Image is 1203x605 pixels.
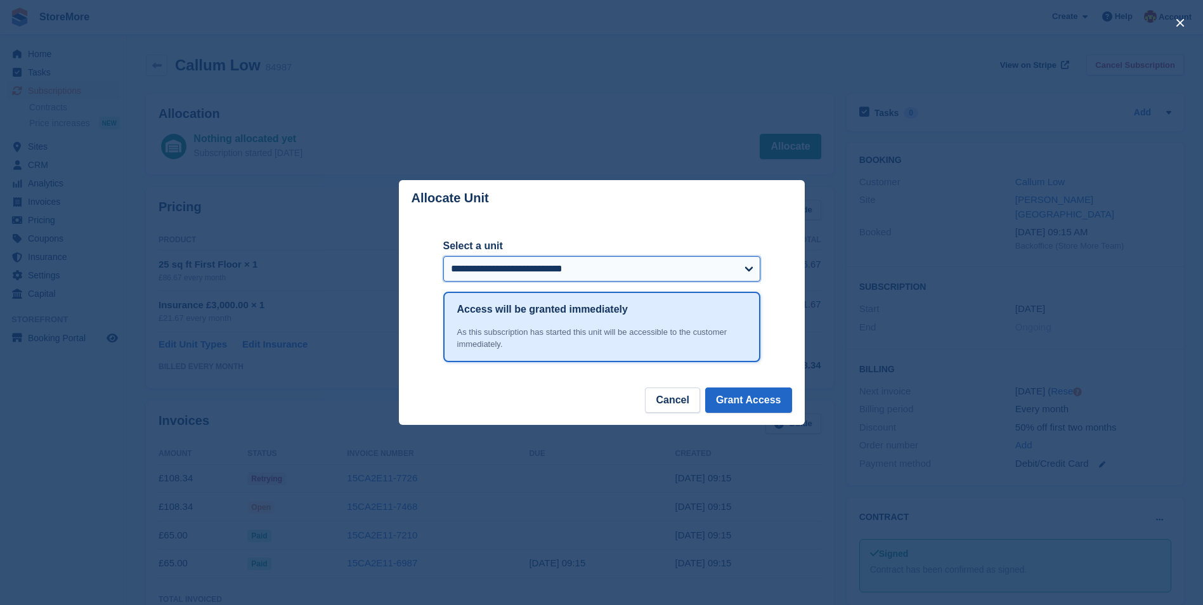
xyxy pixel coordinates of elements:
button: close [1170,13,1190,33]
div: As this subscription has started this unit will be accessible to the customer immediately. [457,326,746,351]
h1: Access will be granted immediately [457,302,628,317]
button: Cancel [645,387,699,413]
p: Allocate Unit [412,191,489,205]
button: Grant Access [705,387,792,413]
label: Select a unit [443,238,760,254]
